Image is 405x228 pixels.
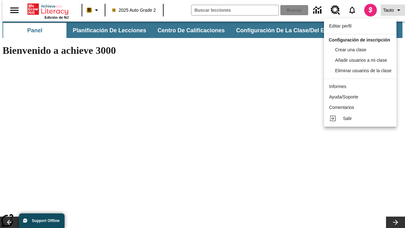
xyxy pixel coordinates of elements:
span: Crear una clase [335,47,366,52]
span: Añadir usuarios a mi clase [335,58,387,63]
span: Salir [343,116,352,121]
span: Ayuda/Soporte [329,94,358,99]
body: Máximo 600 caracteres [3,5,92,11]
span: Eliminar usuarios de la clase [335,68,391,73]
span: Informes [329,84,346,89]
span: Comentarios [329,105,354,110]
span: Configuración de inscripción [329,37,390,42]
span: Editar perfil [329,23,352,28]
